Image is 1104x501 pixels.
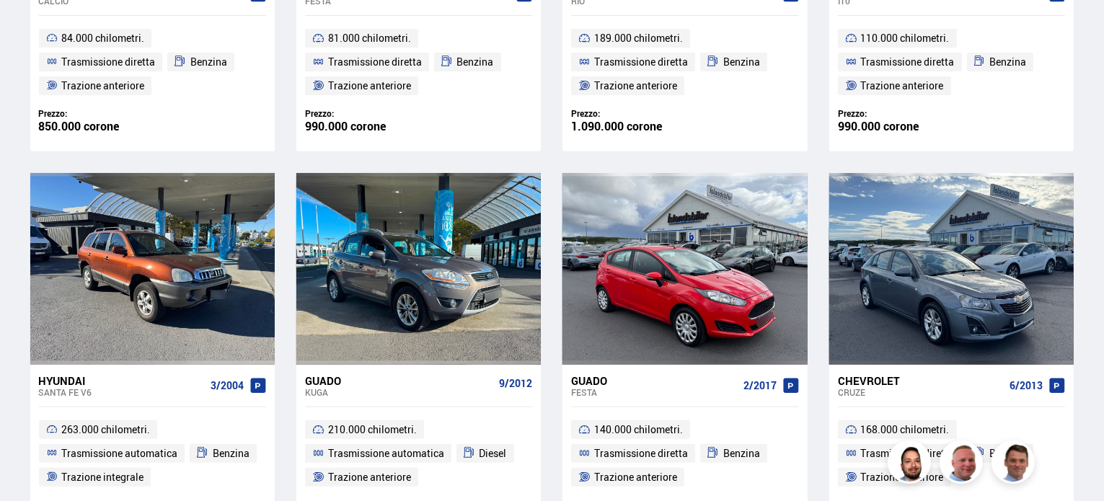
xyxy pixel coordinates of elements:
[743,378,777,392] font: 2/2017
[305,118,386,134] font: 990.000 corone
[328,422,417,436] font: 210.000 chilometri.
[861,79,944,92] font: Trazione anteriore
[723,446,760,460] font: Benzina
[571,118,662,134] font: 1.090.000 corone
[1010,378,1043,392] font: 6/2013
[594,422,683,436] font: 140.000 chilometri.
[328,31,411,45] font: 81.000 chilometri.
[994,443,1037,486] img: FbJEzSuNWCJXmdc-.webp
[61,422,150,436] font: 263.000 chilometri.
[499,376,532,390] font: 9/2012
[39,373,86,388] font: Hyundai
[12,6,55,49] button: Apri l'interfaccia della chat LiveChat
[594,55,688,68] font: Trasmissione diretta
[305,373,341,388] font: Guado
[328,79,411,92] font: Trazione anteriore
[213,446,249,460] font: Benzina
[861,470,944,484] font: Trazione anteriore
[890,443,933,486] img: nhp88E3Fdnt1Opn2.png
[838,118,919,134] font: 990.000 corone
[571,386,597,398] font: Festa
[211,378,244,392] font: 3/2004
[571,373,607,388] font: Guado
[594,470,677,484] font: Trazione anteriore
[571,107,600,119] font: Prezzo:
[594,31,683,45] font: 189.000 chilometri.
[861,55,955,68] font: Trasmissione diretta
[594,446,688,460] font: Trasmissione diretta
[838,373,900,388] font: Chevrolet
[190,55,227,68] font: Benzina
[838,107,867,119] font: Prezzo:
[594,79,677,92] font: Trazione anteriore
[305,386,328,398] font: Kuga
[61,55,155,68] font: Trasmissione diretta
[61,79,144,92] font: Trazione anteriore
[861,31,950,45] font: 110.000 chilometri.
[942,443,985,486] img: siFngHWaQ9KaOqBr.png
[61,446,177,460] font: Trasmissione automatica
[39,386,92,398] font: Santa Fe V6
[61,470,143,484] font: Trazione integrale
[39,107,68,119] font: Prezzo:
[457,55,494,68] font: Benzina
[723,55,760,68] font: Benzina
[480,446,507,460] font: Diesel
[989,55,1026,68] font: Benzina
[861,446,955,460] font: Trasmissione diretta
[328,446,444,460] font: Trasmissione automatica
[61,31,144,45] font: 84.000 chilometri.
[328,470,411,484] font: Trazione anteriore
[39,118,120,134] font: 850.000 corone
[305,107,334,119] font: Prezzo:
[328,55,422,68] font: Trasmissione diretta
[838,386,865,398] font: Cruze
[861,422,950,436] font: 168.000 chilometri.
